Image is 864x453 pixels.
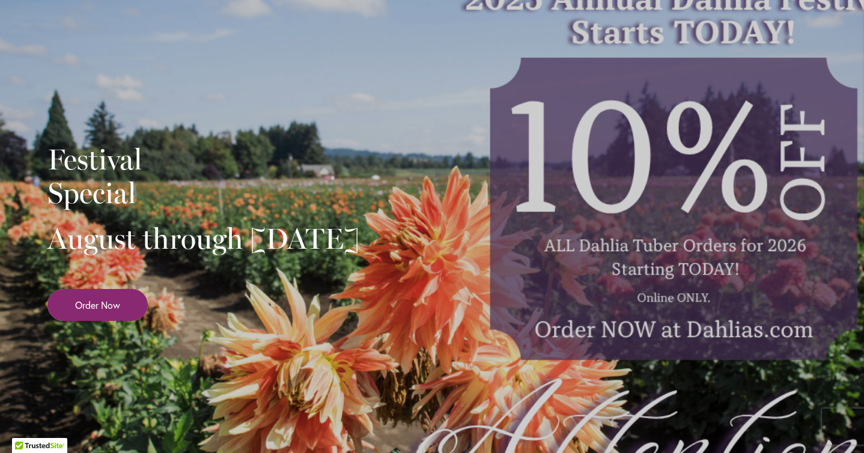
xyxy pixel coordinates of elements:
a: Order Now [47,289,148,321]
h2: Festival Special [47,142,359,210]
h2: August through [DATE] [47,222,359,255]
span: Order Now [75,298,120,312]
